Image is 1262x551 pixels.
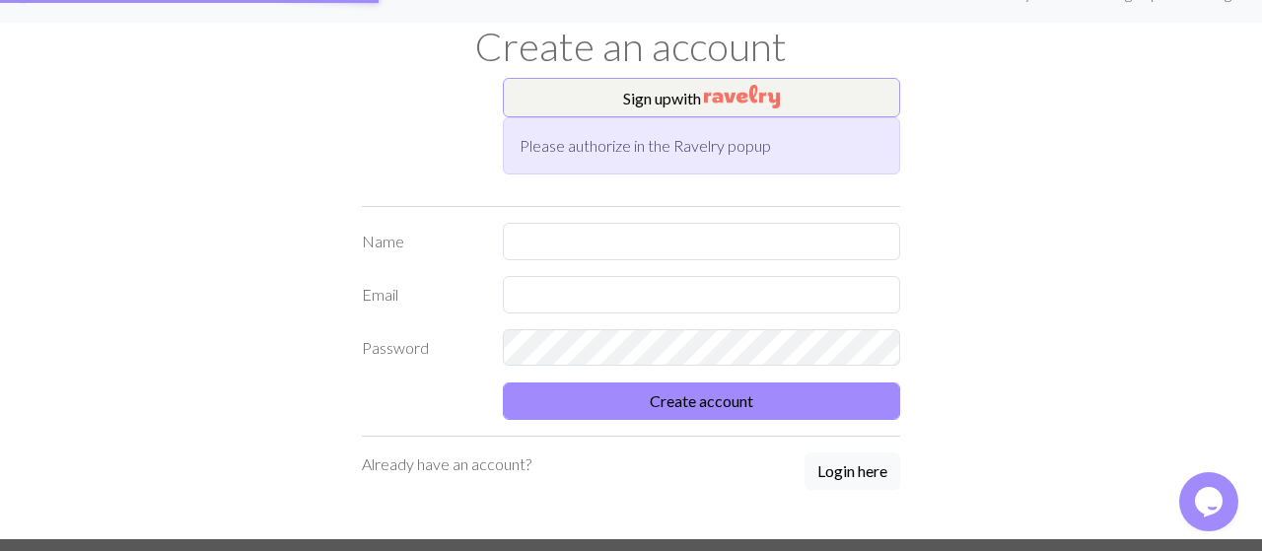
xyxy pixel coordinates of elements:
iframe: chat widget [1179,472,1242,531]
div: Please authorize in the Ravelry popup [503,117,901,174]
label: Email [350,276,491,313]
p: Already have an account? [362,452,531,476]
button: Login here [805,452,900,490]
a: Login here [805,452,900,492]
h1: Create an account [69,23,1193,70]
img: Ravelry [704,85,780,108]
label: Name [350,223,491,260]
label: Password [350,329,491,367]
button: Create account [503,382,901,420]
button: Sign upwith [503,78,901,117]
